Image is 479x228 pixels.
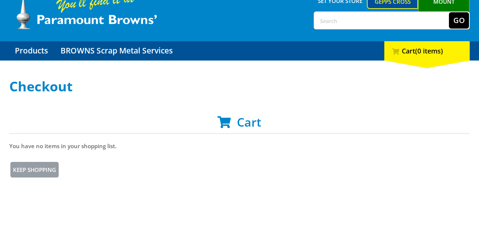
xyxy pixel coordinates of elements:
[384,41,470,61] div: Cart
[9,41,53,61] a: Go to the Products page
[415,46,443,55] span: (0 items)
[9,79,470,94] h1: Checkout
[237,114,261,130] span: Cart
[9,141,470,150] p: You have no items in your shopping list.
[315,12,449,29] input: Search
[9,161,60,179] a: Keep Shopping
[449,12,469,29] button: Go
[55,41,178,61] a: Go to the BROWNS Scrap Metal Services page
